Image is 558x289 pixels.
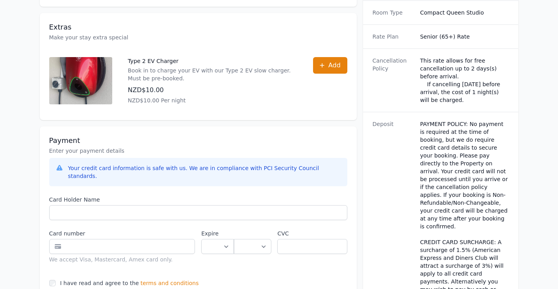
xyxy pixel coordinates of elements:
[141,279,199,287] span: terms and conditions
[128,67,297,82] p: Book in to charge your EV with our Type 2 EV slow charger. Must be pre-booked.
[420,9,509,17] dd: Compact Queen Studio
[68,164,341,180] div: Your credit card information is safe with us. We are in compliance with PCI Security Council stan...
[49,230,195,237] label: Card number
[128,96,297,104] p: NZD$10.00 Per night
[313,57,347,74] button: Add
[49,196,347,204] label: Card Holder Name
[49,57,112,104] img: Type 2 EV Charger
[49,256,195,263] div: We accept Visa, Mastercard, Amex card only.
[49,22,347,32] h3: Extras
[373,9,414,17] dt: Room Type
[60,280,139,286] label: I have read and agree to the
[49,147,347,155] p: Enter your payment details
[277,230,347,237] label: CVC
[420,57,509,104] div: This rate allows for free cancellation up to 2 days(s) before arrival. If cancelling [DATE] befor...
[49,136,347,145] h3: Payment
[234,230,271,237] label: .
[201,230,234,237] label: Expire
[128,57,297,65] p: Type 2 EV Charger
[128,85,297,95] p: NZD$10.00
[373,33,414,41] dt: Rate Plan
[420,33,509,41] dd: Senior (65+) Rate
[373,57,414,104] dt: Cancellation Policy
[328,61,341,70] span: Add
[49,33,347,41] p: Make your stay extra special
